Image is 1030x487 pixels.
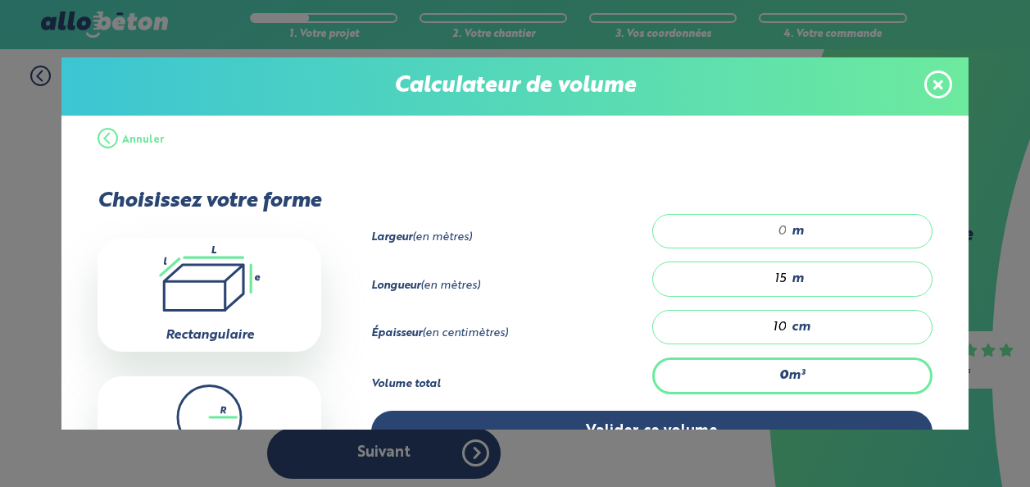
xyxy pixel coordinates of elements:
[371,379,441,389] strong: Volume total
[78,74,952,99] p: Calculateur de volume
[98,189,321,213] p: Choisissez votre forme
[98,116,165,165] button: Annuler
[652,357,932,394] div: m³
[371,232,412,243] strong: Largeur
[884,423,1012,469] iframe: Help widget launcher
[792,224,804,239] span: m
[371,280,651,293] div: (en mètres)
[792,320,810,335] span: cm
[166,329,254,342] label: Rectangulaire
[371,328,422,339] strong: Épaisseur
[779,369,788,382] strong: 0
[371,280,420,291] strong: Longueur
[669,319,787,335] input: 0
[669,271,787,287] input: 0
[371,231,651,244] div: (en mètres)
[669,223,787,239] input: 0
[371,411,932,453] button: Valider ce volume
[371,327,651,340] div: (en centimètres)
[792,271,804,286] span: m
